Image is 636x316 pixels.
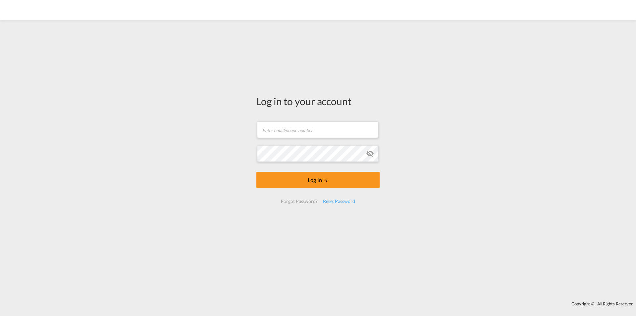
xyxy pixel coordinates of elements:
md-icon: icon-eye-off [366,150,374,158]
div: Log in to your account [256,94,380,108]
div: Reset Password [320,195,358,207]
button: LOGIN [256,172,380,188]
input: Enter email/phone number [257,121,379,138]
div: Forgot Password? [278,195,320,207]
